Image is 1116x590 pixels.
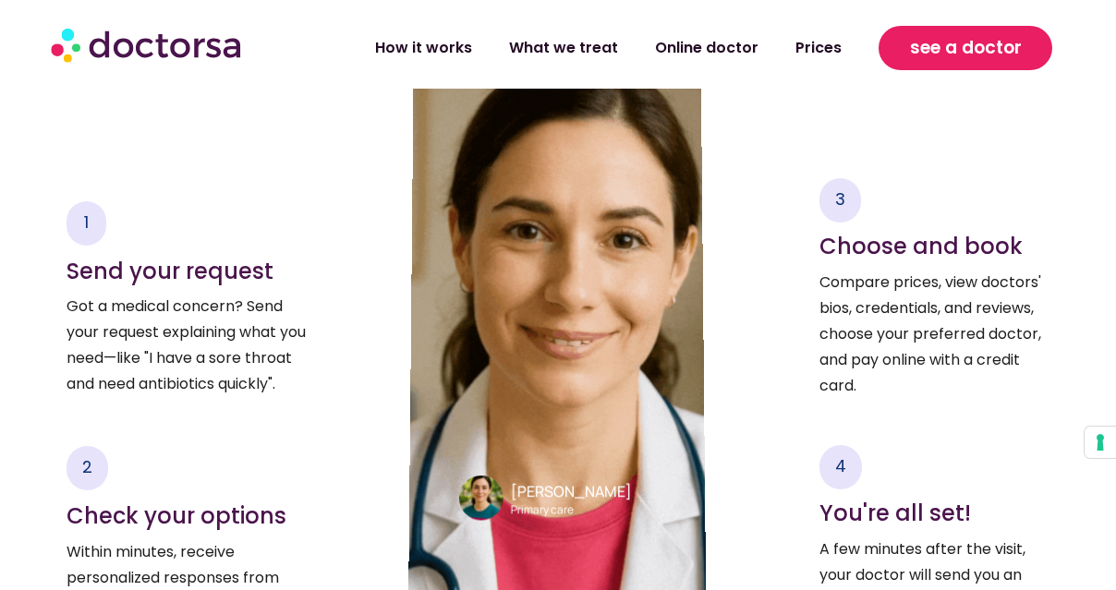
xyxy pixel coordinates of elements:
a: Prices [777,27,860,69]
h4: Choose and book [819,234,1049,260]
span: 4 [835,454,846,477]
button: Your consent preferences for tracking technologies [1085,427,1116,458]
p: Got a medical concern? Send your request explaining what you need—like "I have a sore throat and ... [67,294,312,397]
a: What we treat [491,27,637,69]
h4: [PERSON_NAME] [511,484,656,501]
h4: Send your request [67,259,312,285]
p: Primary care [511,501,657,518]
span: 1 [84,211,89,234]
a: How it works [357,27,491,69]
nav: Menu [301,27,860,69]
span: see a doctor [910,33,1022,63]
span: 2 [82,455,92,478]
span: 3 [835,187,845,211]
a: Online doctor [637,27,777,69]
p: Compare prices, view doctors' bios, credentials, and reviews, choose your preferred doctor, and p... [819,270,1049,399]
h4: Check your options [67,503,312,530]
a: see a doctor [879,26,1052,70]
h4: You're all set! [819,500,1049,527]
